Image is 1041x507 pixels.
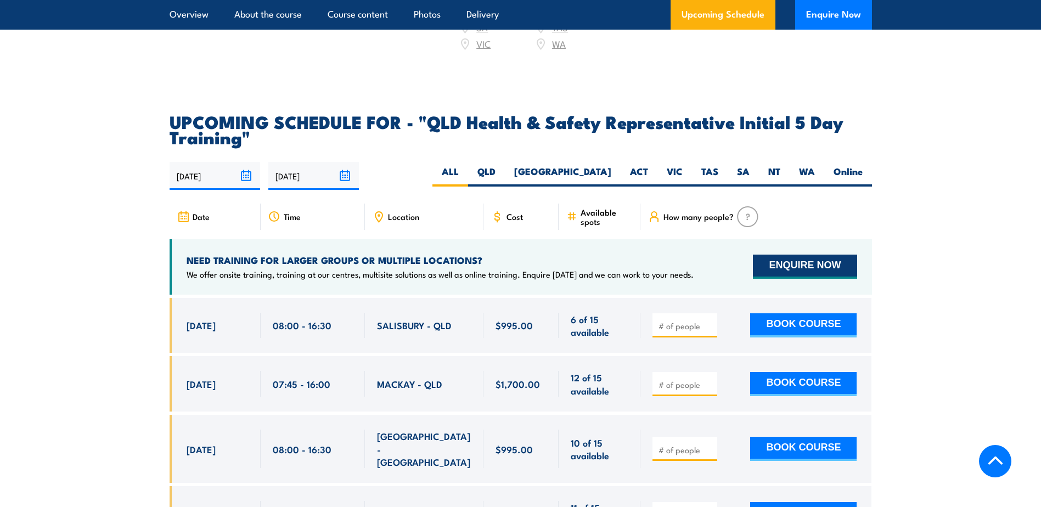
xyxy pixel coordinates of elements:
input: From date [170,162,260,190]
button: BOOK COURSE [750,313,857,337]
span: [DATE] [187,443,216,455]
span: 10 of 15 available [571,436,628,462]
button: BOOK COURSE [750,437,857,461]
label: TAS [692,165,728,187]
input: To date [268,162,359,190]
span: $995.00 [496,443,533,455]
p: We offer onsite training, training at our centres, multisite solutions as well as online training... [187,269,694,280]
span: $995.00 [496,319,533,331]
label: WA [790,165,824,187]
label: ACT [621,165,657,187]
label: NT [759,165,790,187]
label: ALL [432,165,468,187]
input: # of people [659,379,713,390]
span: Date [193,212,210,221]
span: Cost [507,212,523,221]
span: $1,700.00 [496,378,540,390]
span: [DATE] [187,319,216,331]
label: VIC [657,165,692,187]
label: Online [824,165,872,187]
span: How many people? [663,212,734,221]
span: SALISBURY - QLD [377,319,452,331]
label: SA [728,165,759,187]
span: [GEOGRAPHIC_DATA] - [GEOGRAPHIC_DATA] [377,430,471,468]
span: Location [388,212,419,221]
h4: NEED TRAINING FOR LARGER GROUPS OR MULTIPLE LOCATIONS? [187,254,694,266]
label: [GEOGRAPHIC_DATA] [505,165,621,187]
span: Available spots [581,207,633,226]
h2: UPCOMING SCHEDULE FOR - "QLD Health & Safety Representative Initial 5 Day Training" [170,114,872,144]
label: QLD [468,165,505,187]
span: 08:00 - 16:30 [273,443,331,455]
span: 08:00 - 16:30 [273,319,331,331]
span: 07:45 - 16:00 [273,378,330,390]
input: # of people [659,320,713,331]
input: # of people [659,444,713,455]
button: ENQUIRE NOW [753,255,857,279]
button: BOOK COURSE [750,372,857,396]
span: [DATE] [187,378,216,390]
span: MACKAY - QLD [377,378,442,390]
span: 12 of 15 available [571,371,628,397]
span: Time [284,212,301,221]
span: 6 of 15 available [571,313,628,339]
